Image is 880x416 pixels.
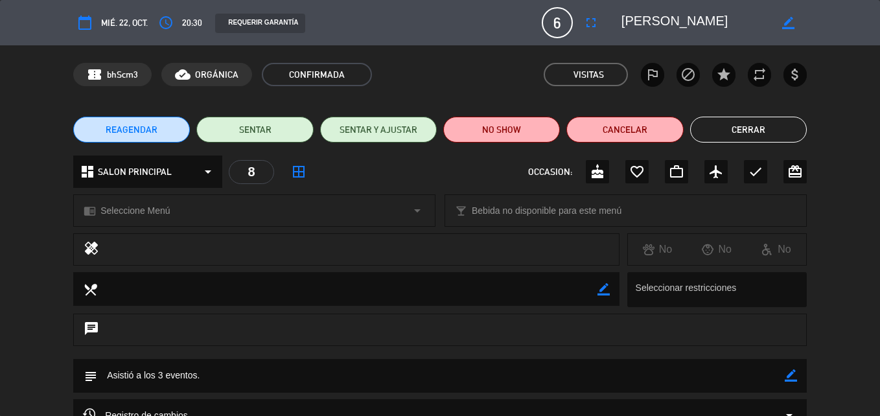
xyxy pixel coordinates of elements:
span: ORGÁNICA [195,67,238,82]
span: bhScm3 [107,67,138,82]
i: local_dining [83,282,97,296]
i: chrome_reader_mode [84,205,96,217]
span: REAGENDAR [106,123,157,137]
button: SENTAR Y AJUSTAR [320,117,437,143]
i: arrow_drop_down [200,164,216,179]
span: Bebida no disponible para este menú [472,203,621,218]
button: calendar_today [73,11,97,34]
i: chat [84,321,99,339]
span: confirmation_number [87,67,102,82]
i: dashboard [80,164,95,179]
i: subject [83,369,97,383]
i: card_giftcard [787,164,803,179]
i: local_bar [455,205,467,217]
div: No [747,241,806,258]
i: border_color [785,369,797,382]
div: REQUERIR GARANTÍA [215,14,305,33]
i: border_color [597,283,610,295]
div: 8 [229,160,274,184]
button: Cerrar [690,117,807,143]
button: SENTAR [196,117,313,143]
i: repeat [752,67,767,82]
div: No [628,241,688,258]
span: 20:30 [182,16,202,30]
i: attach_money [787,67,803,82]
i: airplanemode_active [708,164,724,179]
span: 6 [542,7,573,38]
i: arrow_drop_down [410,203,425,218]
span: OCCASION: [528,165,572,179]
i: star [716,67,732,82]
i: access_time [158,15,174,30]
button: REAGENDAR [73,117,190,143]
i: work_outline [669,164,684,179]
div: No [687,241,747,258]
i: border_color [782,17,794,29]
span: Seleccione Menú [100,203,170,218]
i: cloud_done [175,67,191,82]
em: Visitas [573,67,604,82]
i: calendar_today [77,15,93,30]
i: block [680,67,696,82]
i: favorite_border [629,164,645,179]
i: fullscreen [583,15,599,30]
i: healing [84,240,99,259]
button: NO SHOW [443,117,560,143]
button: Cancelar [566,117,683,143]
button: access_time [154,11,178,34]
i: border_all [291,164,307,179]
button: fullscreen [579,11,603,34]
i: outlined_flag [645,67,660,82]
span: CONFIRMADA [262,63,372,86]
span: SALON PRINCIPAL [98,165,172,179]
span: mié. 22, oct. [101,16,148,30]
i: check [748,164,763,179]
i: cake [590,164,605,179]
